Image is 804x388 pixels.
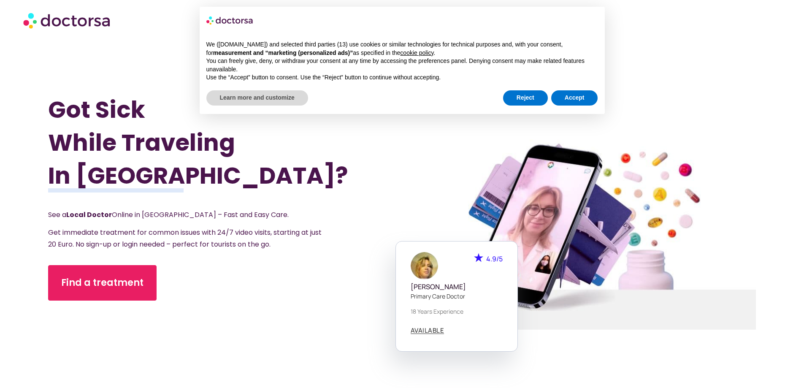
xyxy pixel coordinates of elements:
a: AVAILABLE [411,327,444,334]
p: We ([DOMAIN_NAME]) and selected third parties (13) use cookies or similar technologies for techni... [206,41,598,57]
a: Find a treatment [48,265,157,301]
button: Learn more and customize [206,90,308,106]
strong: Local Doctor [66,210,112,220]
p: You can freely give, deny, or withdraw your consent at any time by accessing the preferences pane... [206,57,598,73]
a: cookie policy [400,49,433,56]
p: 18 years experience [411,307,503,316]
button: Reject [503,90,548,106]
h1: Got Sick While Traveling In [GEOGRAPHIC_DATA]? [48,93,349,192]
p: Use the “Accept” button to consent. Use the “Reject” button to continue without accepting. [206,73,598,82]
span: 4.9/5 [486,254,503,263]
button: Accept [551,90,598,106]
span: See a Online in [GEOGRAPHIC_DATA] – Fast and Easy Care. [48,210,289,220]
img: logo [206,14,254,27]
p: Primary care doctor [411,292,503,301]
h5: [PERSON_NAME] [411,283,503,291]
span: Find a treatment [61,276,143,290]
strong: measurement and “marketing (personalized ads)” [213,49,353,56]
span: Get immediate treatment for common issues with 24/7 video visits, starting at just 20 Euro. No si... [48,228,322,249]
span: AVAILABLE [411,327,444,334]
